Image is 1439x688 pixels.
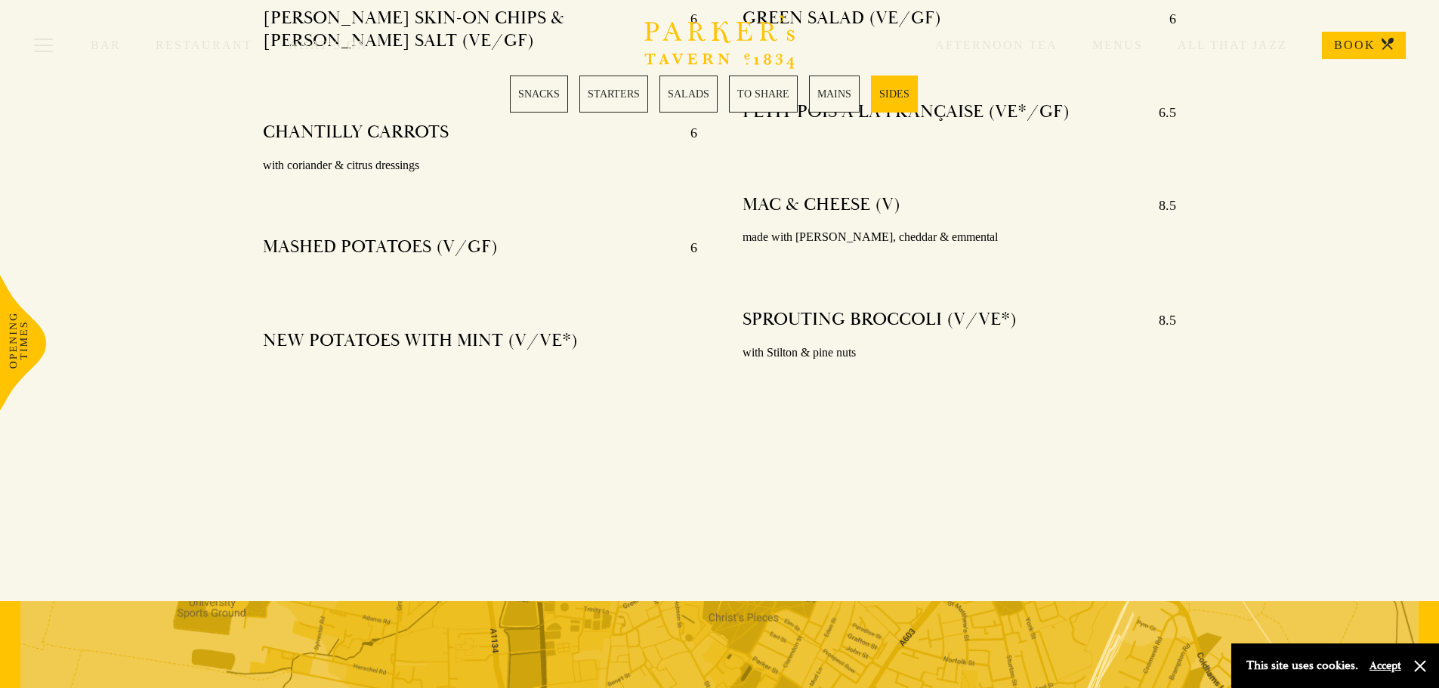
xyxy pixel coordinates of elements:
[729,76,798,113] a: 4 / 6
[871,76,918,113] a: 6 / 6
[1144,193,1176,218] p: 8.5
[675,236,697,260] p: 6
[743,342,1177,364] p: with Stilton & pine nuts
[743,308,1017,332] h4: SPROUTING BROCCOLI (V/VE*)
[1413,659,1428,674] button: Close and accept
[1144,308,1176,332] p: 8.5
[659,76,718,113] a: 3 / 6
[809,76,860,113] a: 5 / 6
[263,236,498,260] h4: MASHED POTATOES (V/GF)
[743,227,1177,248] p: made with [PERSON_NAME], cheddar & emmental
[579,76,648,113] a: 2 / 6
[263,155,697,177] p: with coriander & citrus dressings
[1370,659,1401,673] button: Accept
[1246,655,1358,677] p: This site uses cookies.
[510,76,568,113] a: 1 / 6
[743,193,900,218] h4: MAC & CHEESE (V)
[263,329,578,352] h4: NEW POTATOES WITH MINT (V/VE*)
